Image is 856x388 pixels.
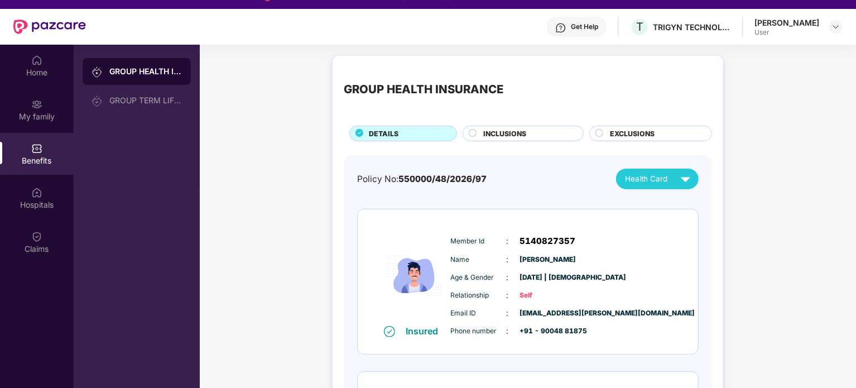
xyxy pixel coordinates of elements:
[520,234,576,248] span: 5140827357
[754,17,819,28] div: [PERSON_NAME]
[520,308,576,319] span: [EMAIL_ADDRESS][PERSON_NAME][DOMAIN_NAME]
[451,272,507,283] span: Age & Gender
[451,290,507,301] span: Relationship
[92,95,103,107] img: svg+xml;base64,PHN2ZyB3aWR0aD0iMjAiIGhlaWdodD0iMjAiIHZpZXdCb3g9IjAgMCAyMCAyMCIgZmlsbD0ibm9uZSIgeG...
[384,326,395,337] img: svg+xml;base64,PHN2ZyB4bWxucz0iaHR0cDovL3d3dy53My5vcmcvMjAwMC9zdmciIHdpZHRoPSIxNiIgaGVpZ2h0PSIxNi...
[616,169,699,189] button: Health Card
[507,271,509,284] span: :
[507,235,509,247] span: :
[109,66,182,77] div: GROUP HEALTH INSURANCE
[520,255,576,265] span: [PERSON_NAME]
[555,22,566,33] img: svg+xml;base64,PHN2ZyBpZD0iSGVscC0zMngzMiIgeG1sbnM9Imh0dHA6Ly93d3cudzMub3JnLzIwMDAvc3ZnIiB3aWR0aD...
[31,231,42,242] img: svg+xml;base64,PHN2ZyBpZD0iQ2xhaW0iIHhtbG5zPSJodHRwOi8vd3d3LnczLm9yZy8yMDAwL3N2ZyIgd2lkdGg9IjIwIi...
[109,96,182,105] div: GROUP TERM LIFE INSURANCE
[653,22,731,32] div: TRIGYN TECHNOLOGIES LIMITED
[507,253,509,266] span: :
[31,187,42,198] img: svg+xml;base64,PHN2ZyBpZD0iSG9zcGl0YWxzIiB4bWxucz0iaHR0cDovL3d3dy53My5vcmcvMjAwMC9zdmciIHdpZHRoPS...
[483,128,526,139] span: INCLUSIONS
[754,28,819,37] div: User
[636,20,643,33] span: T
[451,308,507,319] span: Email ID
[398,174,487,184] span: 550000/48/2026/97
[406,325,445,337] div: Insured
[520,272,576,283] span: [DATE] | [DEMOGRAPHIC_DATA]
[507,325,509,337] span: :
[451,255,507,265] span: Name
[507,307,509,319] span: :
[369,128,398,139] span: DETAILS
[520,326,576,337] span: +91 - 90048 81875
[13,20,86,34] img: New Pazcare Logo
[31,55,42,66] img: svg+xml;base64,PHN2ZyBpZD0iSG9tZSIgeG1sbnM9Imh0dHA6Ly93d3cudzMub3JnLzIwMDAvc3ZnIiB3aWR0aD0iMjAiIG...
[451,326,507,337] span: Phone number
[451,236,507,247] span: Member Id
[31,99,42,110] img: svg+xml;base64,PHN2ZyB3aWR0aD0iMjAiIGhlaWdodD0iMjAiIHZpZXdCb3g9IjAgMCAyMCAyMCIgZmlsbD0ibm9uZSIgeG...
[520,290,576,301] span: Self
[31,143,42,154] img: svg+xml;base64,PHN2ZyBpZD0iQmVuZWZpdHMiIHhtbG5zPSJodHRwOi8vd3d3LnczLm9yZy8yMDAwL3N2ZyIgd2lkdGg9Ij...
[92,66,103,78] img: svg+xml;base64,PHN2ZyB3aWR0aD0iMjAiIGhlaWdodD0iMjAiIHZpZXdCb3g9IjAgMCAyMCAyMCIgZmlsbD0ibm9uZSIgeG...
[507,289,509,301] span: :
[625,173,667,185] span: Health Card
[381,226,448,325] img: icon
[676,169,695,189] img: svg+xml;base64,PHN2ZyB4bWxucz0iaHR0cDovL3d3dy53My5vcmcvMjAwMC9zdmciIHZpZXdCb3g9IjAgMCAyNCAyNCIgd2...
[357,173,487,186] div: Policy No:
[344,80,503,98] div: GROUP HEALTH INSURANCE
[831,22,840,31] img: svg+xml;base64,PHN2ZyBpZD0iRHJvcGRvd24tMzJ4MzIiIHhtbG5zPSJodHRwOi8vd3d3LnczLm9yZy8yMDAwL3N2ZyIgd2...
[571,22,598,31] div: Get Help
[610,128,655,139] span: EXCLUSIONS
